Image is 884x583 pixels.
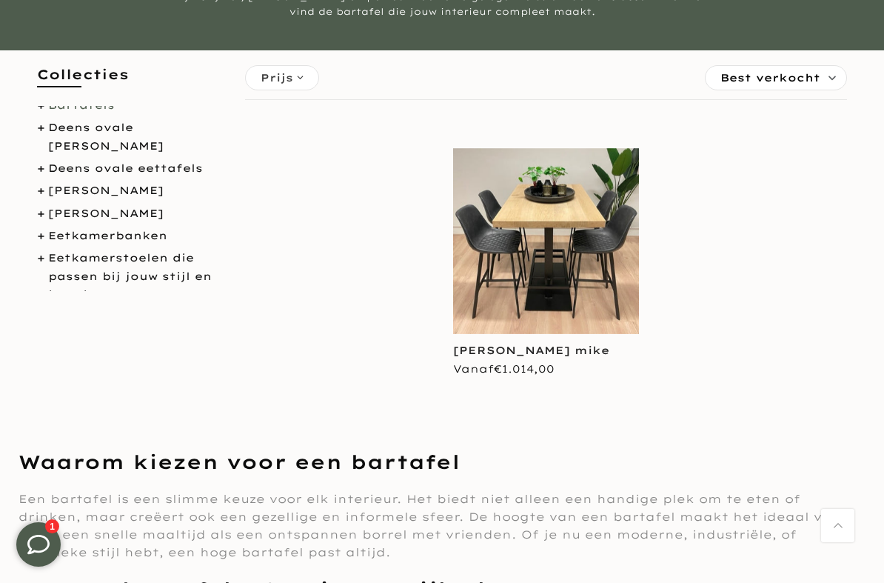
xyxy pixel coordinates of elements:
[48,161,203,175] a: Deens ovale eettafels
[19,490,865,562] p: Een bartafel is een slimme keuze voor elk interieur. Het biedt niet alleen een handige plek om te...
[48,121,164,153] a: Deens ovale [PERSON_NAME]
[1,507,76,582] iframe: toggle-frame
[48,251,212,302] a: Eetkamerstoelen die passen bij jouw stijl en interieur
[48,99,115,112] a: Bartafels
[19,449,865,476] h2: Waarom kiezen voor een bartafel
[453,344,609,357] a: [PERSON_NAME] mike
[37,65,223,99] h5: Collecties
[48,184,164,197] a: [PERSON_NAME]
[261,70,293,86] span: Prijs
[706,66,846,90] label: Sorteren:Best verkocht
[720,66,820,90] span: Best verkocht
[48,207,164,220] a: [PERSON_NAME]
[494,362,555,376] span: €1.014,00
[821,509,854,542] a: Terug naar boven
[453,362,555,376] span: Vanaf
[48,229,167,242] a: Eetkamerbanken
